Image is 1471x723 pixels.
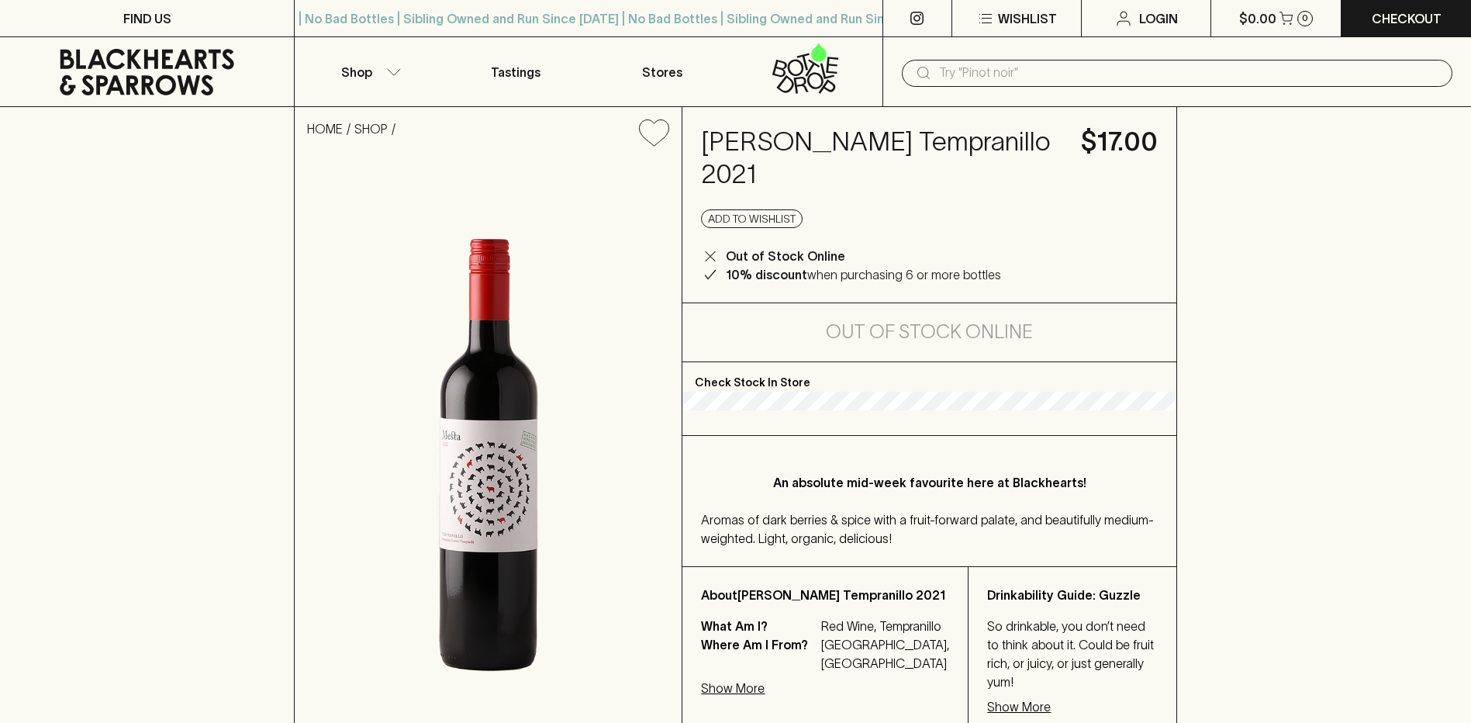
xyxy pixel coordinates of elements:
[354,122,388,136] a: SHOP
[726,265,1001,284] p: when purchasing 6 or more bottles
[491,63,540,81] p: Tastings
[821,635,949,673] p: [GEOGRAPHIC_DATA], [GEOGRAPHIC_DATA]
[633,113,675,153] button: Add to wishlist
[589,37,735,106] a: Stores
[1139,9,1178,28] p: Login
[701,209,803,228] button: Add to wishlist
[642,63,682,81] p: Stores
[1372,9,1442,28] p: Checkout
[987,619,1154,689] span: So drinkable, you don’t need to think about it. Could be fruit rich, or juicy, or just generally ...
[295,37,441,106] button: Shop
[821,617,949,635] p: Red Wine, Tempranillo
[341,63,372,81] p: Shop
[307,122,343,136] a: HOME
[123,9,171,28] p: FIND US
[701,635,817,673] p: Where Am I From?
[726,247,845,265] p: Out of Stock Online
[1302,14,1308,22] p: 0
[987,588,1141,602] b: Drinkability Guide: Guzzle
[1081,126,1158,158] h4: $17.00
[987,697,1051,716] p: Show More
[732,473,1126,492] p: An absolute mid-week favourite here at Blackhearts!
[701,586,949,604] p: About [PERSON_NAME] Tempranillo 2021
[939,61,1440,85] input: Try "Pinot noir"
[998,9,1057,28] p: Wishlist
[682,362,1176,392] p: Check Stock In Store
[726,268,807,282] b: 10% discount
[1239,9,1276,28] p: $0.00
[701,617,817,635] p: What Am I?
[826,320,1033,344] h5: Out of Stock Online
[701,679,765,697] p: Show More
[701,513,1154,545] span: Aromas of dark berries & spice with a fruit-forward palate, and beautifully medium-weighted. Ligh...
[442,37,589,106] a: Tastings
[701,126,1062,191] h4: [PERSON_NAME] Tempranillo 2021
